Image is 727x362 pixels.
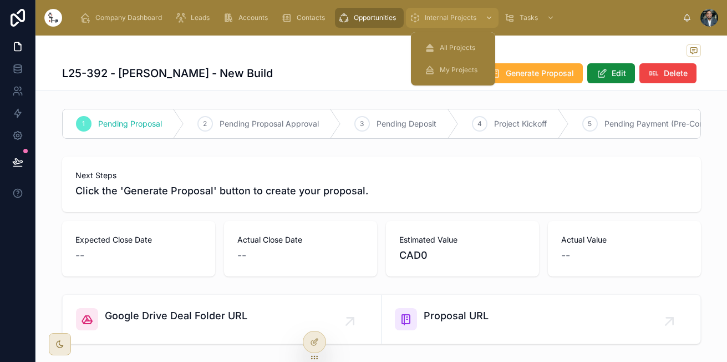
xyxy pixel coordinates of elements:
[561,248,570,263] span: --
[237,248,246,263] span: --
[587,63,635,83] button: Edit
[335,8,404,28] a: Opportunities
[418,38,489,58] a: All Projects
[424,308,489,324] span: Proposal URL
[354,13,396,22] span: Opportunities
[639,63,697,83] button: Delete
[278,8,333,28] a: Contacts
[612,68,626,79] span: Edit
[501,8,560,28] a: Tasks
[44,9,62,27] img: App logo
[377,118,436,129] span: Pending Deposit
[604,118,706,129] span: Pending Payment (Pre-Con)
[172,8,217,28] a: Leads
[220,118,319,129] span: Pending Proposal Approval
[82,119,85,128] span: 1
[481,63,583,83] button: Generate Proposal
[75,248,84,263] span: --
[63,295,382,344] a: Google Drive Deal Folder URL
[418,60,489,80] a: My Projects
[425,13,476,22] span: Internal Projects
[75,183,688,199] span: Click the 'Generate Proposal' button to create your proposal.
[297,13,325,22] span: Contacts
[203,119,207,128] span: 2
[477,119,482,128] span: 4
[220,8,276,28] a: Accounts
[520,13,538,22] span: Tasks
[191,13,210,22] span: Leads
[399,234,526,245] span: Estimated Value
[561,234,688,245] span: Actual Value
[237,234,364,245] span: Actual Close Date
[77,8,170,28] a: Company Dashboard
[75,170,688,181] span: Next Steps
[399,248,526,263] span: CAD0
[98,118,162,129] span: Pending Proposal
[95,13,162,22] span: Company Dashboard
[494,118,547,129] span: Project Kickoff
[588,119,592,128] span: 5
[440,66,477,74] span: My Projects
[62,66,273,81] h1: L25-392 - [PERSON_NAME] - New Build
[664,68,688,79] span: Delete
[382,295,700,344] a: Proposal URL
[75,234,202,245] span: Expected Close Date
[71,6,683,30] div: scrollable content
[360,119,364,128] span: 3
[506,68,574,79] span: Generate Proposal
[105,308,247,324] span: Google Drive Deal Folder URL
[238,13,268,22] span: Accounts
[406,8,499,28] a: Internal Projects
[440,43,475,52] span: All Projects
